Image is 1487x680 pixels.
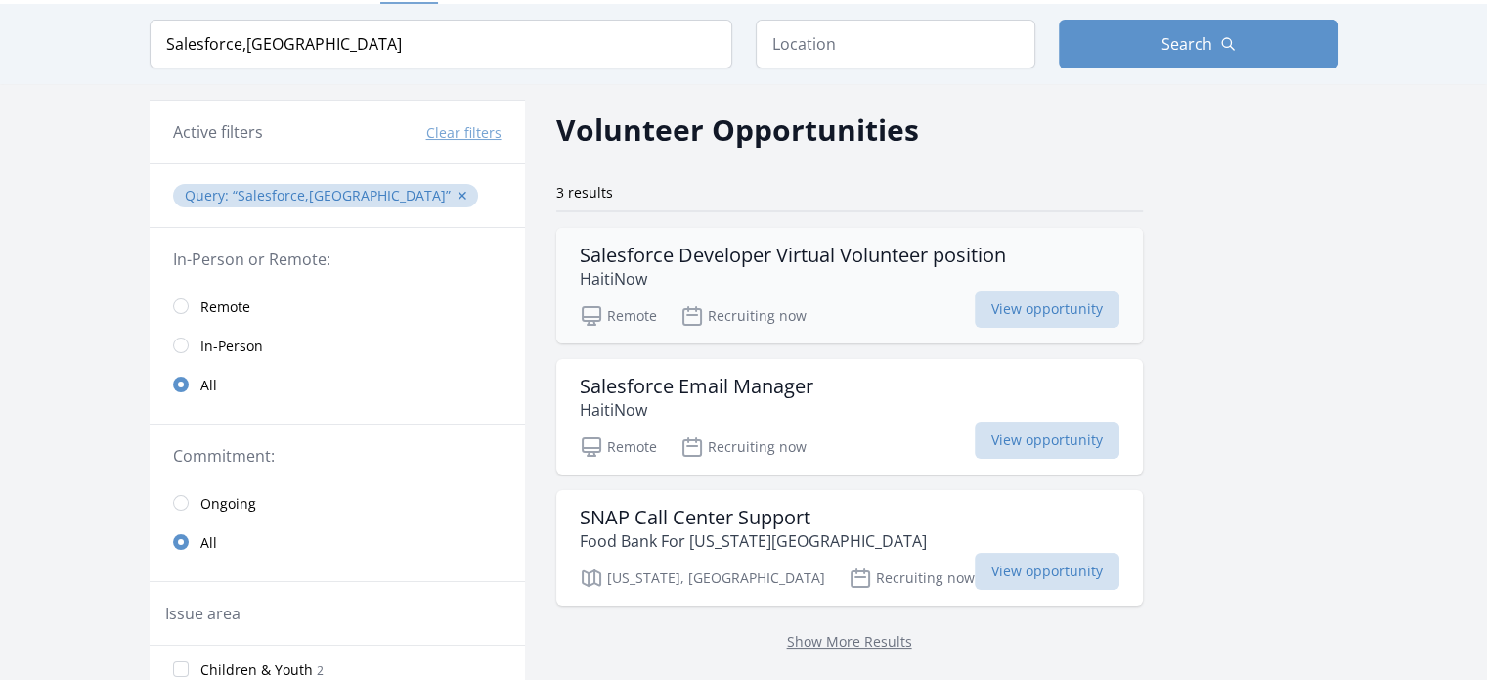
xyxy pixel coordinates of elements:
h2: Volunteer Opportunities [556,108,919,152]
a: Salesforce Email Manager HaitiNow Remote Recruiting now View opportunity [556,359,1143,475]
a: Salesforce Developer Virtual Volunteer position HaitiNow Remote Recruiting now View opportunity [556,228,1143,343]
p: [US_STATE], [GEOGRAPHIC_DATA] [580,567,825,590]
a: Remote [150,287,525,326]
p: Recruiting now [849,567,975,590]
span: View opportunity [975,291,1119,328]
p: Recruiting now [680,304,807,328]
span: In-Person [200,337,263,356]
span: View opportunity [975,422,1119,459]
p: HaitiNow [580,267,1006,291]
q: Salesforce,[GEOGRAPHIC_DATA] [233,186,451,204]
h3: Salesforce Email Manager [580,375,813,398]
span: Query : [185,186,233,204]
p: HaitiNow [580,398,813,422]
button: Search [1059,20,1338,68]
input: Keyword [150,20,732,68]
input: Children & Youth 2 [173,661,189,677]
h3: Active filters [173,120,263,144]
legend: In-Person or Remote: [173,248,502,271]
legend: Commitment: [173,444,502,468]
span: Remote [200,297,250,317]
p: Food Bank For [US_STATE][GEOGRAPHIC_DATA] [580,529,927,553]
button: Clear filters [426,123,502,143]
p: Recruiting now [680,435,807,459]
p: Remote [580,435,657,459]
span: Children & Youth [200,660,313,680]
input: Location [756,20,1035,68]
p: Remote [580,304,657,328]
a: Ongoing [150,483,525,522]
legend: Issue area [165,602,241,625]
span: All [200,376,217,395]
a: In-Person [150,326,525,365]
a: All [150,522,525,562]
span: 2 [317,662,324,679]
span: Search [1161,32,1212,56]
span: 3 results [556,183,613,202]
a: Show More Results [787,632,912,651]
h3: SNAP Call Center Support [580,506,927,529]
span: View opportunity [975,553,1119,590]
h3: Salesforce Developer Virtual Volunteer position [580,244,1006,267]
a: All [150,365,525,404]
span: Ongoing [200,494,256,514]
button: ✕ [457,186,468,205]
span: All [200,533,217,553]
a: SNAP Call Center Support Food Bank For [US_STATE][GEOGRAPHIC_DATA] [US_STATE], [GEOGRAPHIC_DATA] ... [556,490,1143,606]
